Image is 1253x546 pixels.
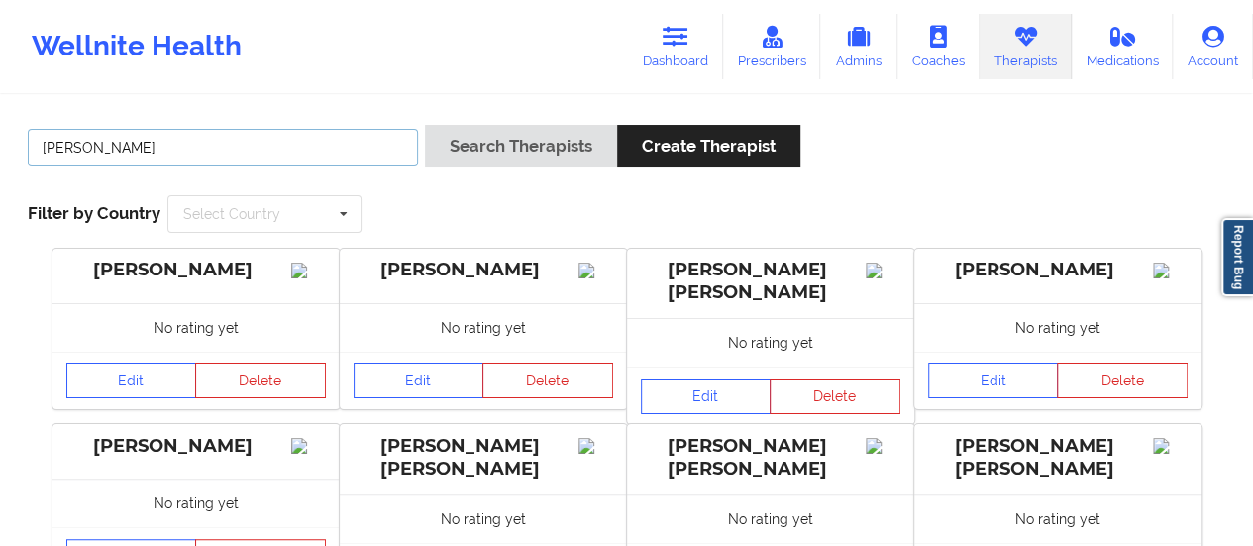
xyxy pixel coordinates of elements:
[195,363,326,398] button: Delete
[641,435,900,481] div: [PERSON_NAME] [PERSON_NAME]
[1153,263,1188,278] img: Image%2Fplaceholer-image.png
[28,203,160,223] span: Filter by Country
[291,263,326,278] img: Image%2Fplaceholer-image.png
[340,494,627,543] div: No rating yet
[578,263,613,278] img: Image%2Fplaceholer-image.png
[66,259,326,281] div: [PERSON_NAME]
[820,14,897,79] a: Admins
[1072,14,1174,79] a: Medications
[66,435,326,458] div: [PERSON_NAME]
[482,363,613,398] button: Delete
[897,14,980,79] a: Coaches
[770,379,900,414] button: Delete
[723,14,821,79] a: Prescribers
[641,379,772,414] a: Edit
[928,259,1188,281] div: [PERSON_NAME]
[340,303,627,352] div: No rating yet
[354,435,613,481] div: [PERSON_NAME] [PERSON_NAME]
[914,303,1201,352] div: No rating yet
[52,303,340,352] div: No rating yet
[928,435,1188,481] div: [PERSON_NAME] [PERSON_NAME]
[1173,14,1253,79] a: Account
[425,125,617,167] button: Search Therapists
[866,438,900,454] img: Image%2Fplaceholer-image.png
[578,438,613,454] img: Image%2Fplaceholer-image.png
[183,207,280,221] div: Select Country
[928,363,1059,398] a: Edit
[1153,438,1188,454] img: Image%2Fplaceholer-image.png
[354,259,613,281] div: [PERSON_NAME]
[914,494,1201,543] div: No rating yet
[28,129,418,166] input: Search Keywords
[628,14,723,79] a: Dashboard
[641,259,900,304] div: [PERSON_NAME] [PERSON_NAME]
[66,363,197,398] a: Edit
[1057,363,1188,398] button: Delete
[291,438,326,454] img: Image%2Fplaceholer-image.png
[1221,218,1253,296] a: Report Bug
[627,318,914,367] div: No rating yet
[627,494,914,543] div: No rating yet
[354,363,484,398] a: Edit
[617,125,800,167] button: Create Therapist
[866,263,900,278] img: Image%2Fplaceholer-image.png
[52,479,340,527] div: No rating yet
[980,14,1072,79] a: Therapists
